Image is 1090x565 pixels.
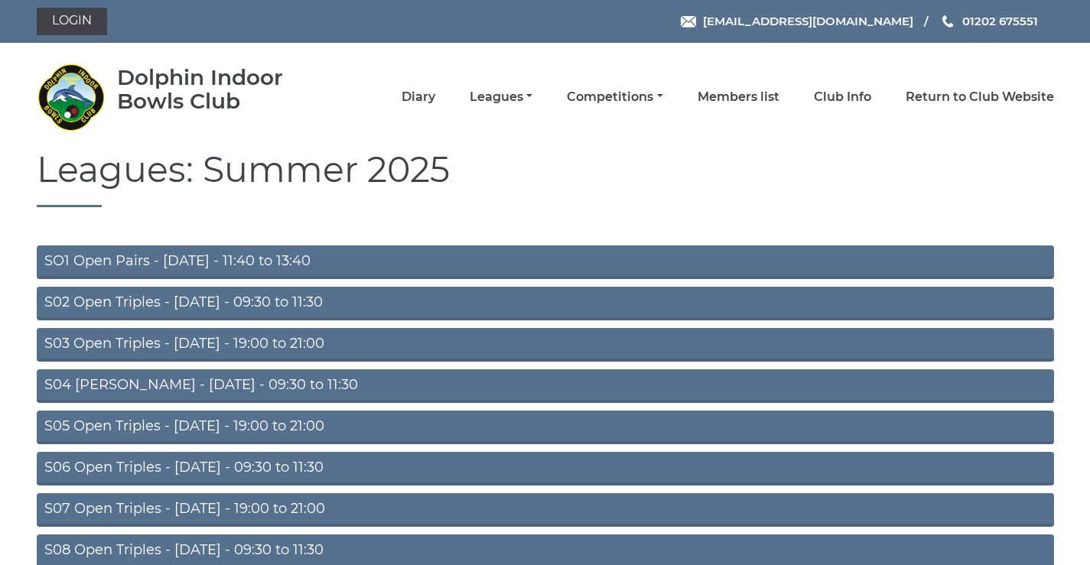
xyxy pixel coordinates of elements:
[681,12,913,30] a: Email [EMAIL_ADDRESS][DOMAIN_NAME]
[37,452,1054,485] a: S06 Open Triples - [DATE] - 09:30 to 11:30
[470,89,532,106] a: Leagues
[117,66,327,113] div: Dolphin Indoor Bowls Club
[37,493,1054,527] a: S07 Open Triples - [DATE] - 19:00 to 21:00
[37,287,1054,320] a: S02 Open Triples - [DATE] - 09:30 to 11:30
[37,328,1054,362] a: S03 Open Triples - [DATE] - 19:00 to 21:00
[37,8,107,35] a: Login
[942,15,953,28] img: Phone us
[37,245,1054,279] a: SO1 Open Pairs - [DATE] - 11:40 to 13:40
[906,89,1054,106] a: Return to Club Website
[37,369,1054,403] a: S04 [PERSON_NAME] - [DATE] - 09:30 to 11:30
[698,89,779,106] a: Members list
[567,89,662,106] a: Competitions
[402,89,435,106] a: Diary
[37,63,106,132] img: Dolphin Indoor Bowls Club
[814,89,871,106] a: Club Info
[37,411,1054,444] a: S05 Open Triples - [DATE] - 19:00 to 21:00
[962,14,1038,28] span: 01202 675551
[37,151,1054,207] h1: Leagues: Summer 2025
[940,12,1038,30] a: Phone us 01202 675551
[703,14,913,28] span: [EMAIL_ADDRESS][DOMAIN_NAME]
[681,16,696,28] img: Email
